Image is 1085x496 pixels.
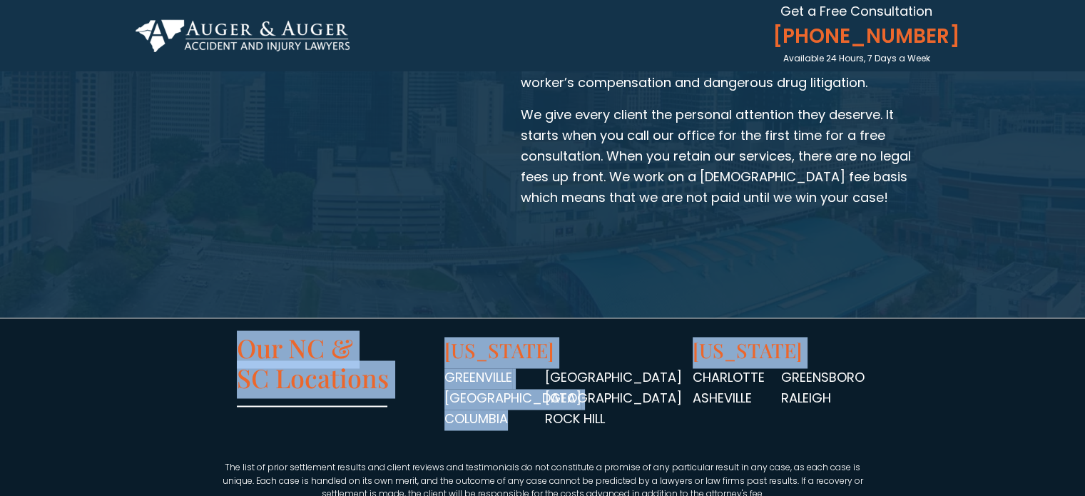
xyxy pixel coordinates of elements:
span: Available 24 Hours, 7 Days a Week [783,52,930,64]
span: [US_STATE] [444,337,554,363]
span: Get a Free Consultation [780,2,932,20]
span: GREENVILLE [444,368,512,386]
span: Our NC & SC Locations [237,330,389,395]
span: CHARLOTTE [693,368,765,386]
span: We give every client the personal attention they deserve. It starts when you call our office for ... [521,106,911,206]
span: ASHEVILLE [693,368,765,407]
span: [GEOGRAPHIC_DATA] COLUMBIA [444,368,581,427]
img: Auger & Auger Accident and Injury Lawyers [136,19,350,52]
span: GREENSBORO RALEIGH [781,368,865,407]
span: [PHONE_NUMBER] [767,24,951,49]
span: [US_STATE] [693,337,803,363]
span: ROCK HILL [545,410,605,427]
a: [PHONE_NUMBER] [767,19,951,53]
span: [GEOGRAPHIC_DATA] [GEOGRAPHIC_DATA] [545,368,682,407]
